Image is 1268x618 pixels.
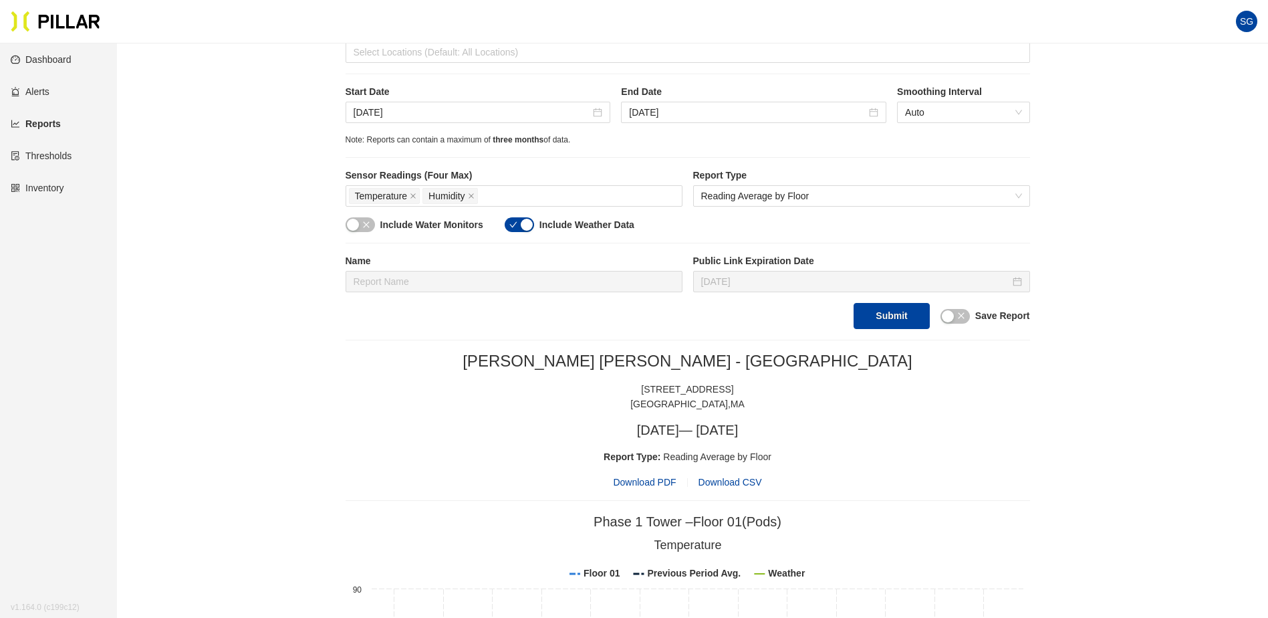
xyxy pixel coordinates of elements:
[1240,11,1253,32] span: SG
[584,568,620,579] tspan: Floor 01
[509,221,517,229] span: check
[701,186,1022,206] span: Reading Average by Floor
[647,568,741,579] tspan: Previous Period Avg.
[11,86,49,97] a: alertAlerts
[468,193,475,201] span: close
[346,382,1030,397] div: [STREET_ADDRESS]
[355,189,408,203] span: Temperature
[346,169,682,183] label: Sensor Readings (Four Max)
[346,422,1030,439] h3: [DATE] — [DATE]
[346,449,1030,464] div: Reading Average by Floor
[768,568,805,579] tspan: Weather
[346,397,1030,411] div: [GEOGRAPHIC_DATA] , MA
[11,183,64,193] a: qrcodeInventory
[493,135,543,144] span: three months
[654,538,721,552] tspan: Temperature
[957,312,965,320] span: close
[11,150,72,161] a: exceptionThresholds
[410,193,416,201] span: close
[539,218,634,232] label: Include Weather Data
[346,271,682,292] input: Report Name
[11,54,72,65] a: dashboardDashboard
[362,221,370,229] span: close
[905,102,1021,122] span: Auto
[346,351,1030,371] h2: [PERSON_NAME] [PERSON_NAME] - [GEOGRAPHIC_DATA]
[380,218,483,232] label: Include Water Monitors
[975,309,1030,323] label: Save Report
[354,105,591,120] input: Sep 18, 2025
[346,254,682,268] label: Name
[693,254,1030,268] label: Public Link Expiration Date
[11,11,100,32] img: Pillar Technologies
[621,85,886,99] label: End Date
[346,134,1030,146] div: Note: Reports can contain a maximum of of data.
[897,85,1029,99] label: Smoothing Interval
[11,118,61,129] a: line-chartReports
[346,85,611,99] label: Start Date
[352,585,362,595] text: 90
[428,189,465,203] span: Humidity
[594,512,781,532] div: Phase 1 Tower – Floor 01 (Pods)
[604,451,660,462] span: Report Type:
[693,169,1030,183] label: Report Type
[629,105,866,120] input: Oct 1, 2025
[701,274,1010,289] input: Oct 15, 2025
[613,475,676,490] span: Download PDF
[854,303,929,329] button: Submit
[699,477,762,488] span: Download CSV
